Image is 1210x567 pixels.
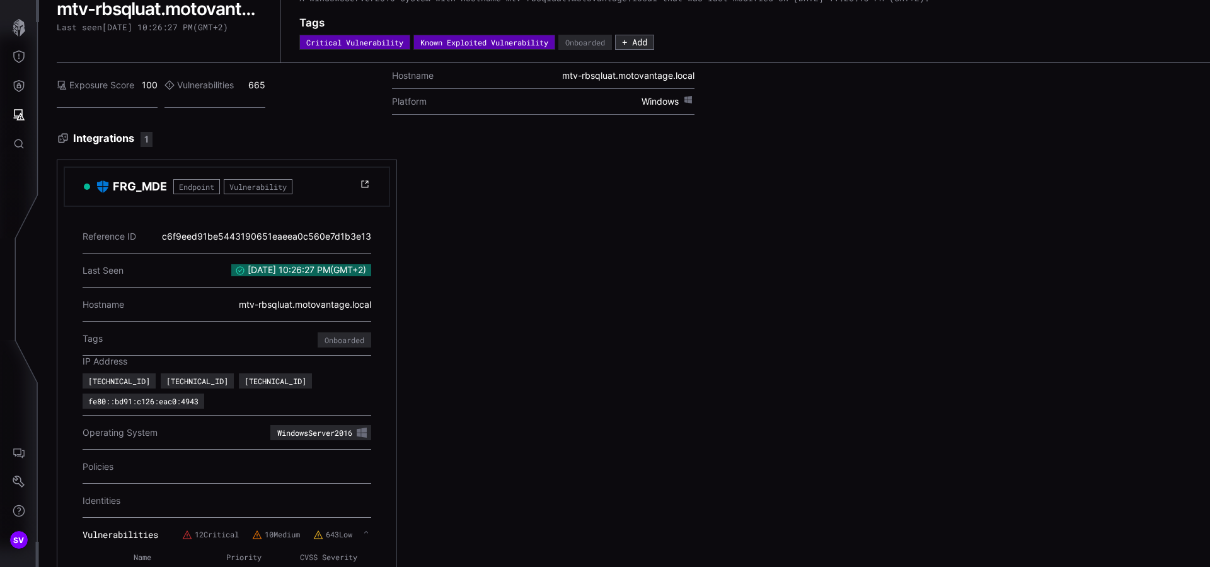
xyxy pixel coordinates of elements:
[57,132,1210,147] h3: Integrations
[615,35,654,50] button: + Add
[113,179,167,194] h3: FRG_MDE
[83,265,124,276] span: Last Seen
[224,179,292,194] span: Vulnerability
[88,377,150,385] div: [TECHNICAL_ID]
[562,70,694,81] span: mtv-rbsqluat.motovantage.local
[83,552,202,562] th: Name
[96,180,109,193] img: Microsoft Defender
[182,530,239,540] label: 12 Critical
[13,534,25,547] span: SV
[239,293,371,317] div: mtv-rbsqluat.motovantage.local
[164,79,234,91] label: Vulnerabilities
[325,336,364,344] div: Onboarded
[392,96,427,107] label: Platform
[166,377,228,385] div: [TECHNICAL_ID]
[83,356,127,367] span: IP Address
[173,179,220,194] span: Endpoint
[83,529,158,541] span: Vulnerabilities
[162,225,371,248] div: c6f9eed91be5443190651eaeea0c560e7d1b3e13
[277,428,369,438] div: WindowsServer2016
[1,525,37,554] button: SV
[306,38,403,46] div: Critical Vulnerability
[392,70,434,81] label: Hostname
[252,530,300,540] label: 10 Medium
[565,38,605,46] div: Onboarded
[83,461,113,472] span: Policies
[141,132,153,147] div: 1
[83,333,103,344] span: Tags
[57,22,228,32] div: Last seen [DATE] 10:26:27 PM ( GMT+2 )
[57,63,158,108] div: 100
[313,530,352,540] label: 643 Low
[83,231,136,242] span: Reference ID
[231,264,371,276] span: [DATE] 10:26:27 PM ( GMT+2 )
[287,552,371,562] th: CVSS Severity
[245,377,306,385] div: [TECHNICAL_ID]
[83,299,124,310] span: Hostname
[202,552,286,562] th: Priority
[642,96,694,107] span: Windows
[88,397,199,405] div: fe80::bd91:c126:eac0:4943
[57,79,134,91] label: Exposure Score
[420,38,548,46] div: Known Exploited Vulnerability
[164,63,265,108] div: 665
[83,427,158,438] span: Operating System
[83,495,120,506] span: Identities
